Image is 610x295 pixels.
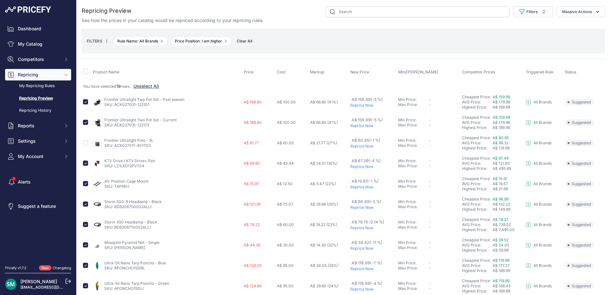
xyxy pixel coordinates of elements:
[533,222,552,227] p: All Brands
[277,284,294,288] span: A$ 95.00
[244,100,262,104] span: A$ 168.80
[53,266,71,270] a: Changelog
[526,120,552,125] a: All Brands
[104,179,148,184] a: Alt-Position Cage Mount
[533,140,552,146] p: All Brands
[369,199,382,204] span: (-5 %)
[5,135,71,147] button: Settings
[493,268,510,273] span: A$ 189.99
[565,201,594,208] span: Suggested
[244,222,260,227] span: A$ 78.22
[104,102,149,107] a: SKU: ACK027031-122101
[493,186,508,191] span: A$ 21.99
[462,217,491,222] a: Cheapest Price:
[104,220,157,224] a: Storm 450 Headlamp - Black
[352,281,383,286] span: A$ 119.89
[462,202,493,207] div: AVG Price:
[310,161,338,166] span: A$ 24.51 (35%)
[5,6,51,13] img: Pricefy Logo
[5,38,71,50] a: My Catalog
[493,217,508,222] a: A$ 78.21
[104,123,149,127] a: SKU: ACK027031-122113
[82,17,264,24] p: See how the prices in your catalog would be repriced according to your repricing rules.
[429,179,431,184] span: -
[104,204,152,209] a: SKU: BD6206750002ALL1
[493,258,510,263] a: A$ 119.99
[93,70,119,74] span: Product Name
[462,222,493,227] div: AVG Price:
[526,202,552,207] a: All Brands
[104,97,184,102] a: Frontier Ultralight Two Pot Set - Past season
[350,246,395,251] p: Reprice Now
[352,261,382,265] span: A$ 119.89
[398,240,429,245] div: Min Price:
[513,6,553,17] button: Filters2
[429,286,431,291] span: -
[429,184,431,189] span: -
[277,243,294,247] span: A$ 30.00
[244,140,259,145] span: A$ 81.77
[462,248,487,253] a: Highest Price:
[493,95,510,99] a: A$ 159.99
[429,266,431,270] span: -
[533,202,552,207] p: All Brands
[352,158,381,163] span: A$ 67.39
[352,97,383,102] span: A$ 159.89
[310,70,324,74] span: Markup
[5,265,26,271] div: Pricefy v1.7.2
[277,161,294,166] span: A$ 45.44
[113,36,167,46] span: Rule Name: All Brands
[429,240,431,245] span: -
[18,153,60,160] span: My Account
[429,102,431,107] span: -
[493,202,523,207] div: A$ 132.22
[5,23,71,34] a: Dashboard
[102,39,111,43] small: |
[557,6,605,17] button: Massive Actions
[462,268,487,273] a: Highest Price:
[398,138,429,143] div: Min Price:
[526,243,552,248] a: All Brands
[526,181,552,186] a: All Brands
[565,222,594,228] span: Suggested
[533,284,552,289] p: All Brands
[462,181,493,186] div: AVG Price:
[493,248,509,253] span: A$ 59.99
[462,227,487,232] a: Highest Price:
[20,279,57,284] a: [PERSON_NAME]
[104,245,145,250] a: SKU: [PERSON_NAME]
[533,161,552,166] p: All Brands
[462,120,493,125] div: AVG Price:
[244,202,261,207] span: A$ 101.95
[526,161,552,166] a: All Brands
[133,83,159,89] button: Unselect All
[462,105,487,110] a: Highest Price:
[493,222,523,227] div: A$ 728.52
[565,283,594,289] span: Suggested
[326,6,510,17] input: Search
[104,117,177,122] a: Frontier Ultralight Two Pot Set - Current
[398,220,429,225] div: Min Price:
[398,179,429,184] div: Min Price:
[310,222,337,227] span: A$ 18.22 (23%)
[533,120,552,125] p: All Brands
[244,161,260,166] span: A$ 69.95
[277,120,296,125] span: A$ 100.00
[462,100,493,105] div: AVG Price:
[244,263,262,268] span: A$ 129.05
[493,197,509,201] a: A$ 96.99
[462,135,491,140] a: Cheapest Price:
[429,220,431,224] span: -
[352,138,381,143] span: A$ 80.85
[429,158,431,163] span: -
[462,95,491,99] a: Cheapest Price:
[350,164,395,169] p: Reprice Now
[462,284,493,289] div: AVG Price:
[104,184,129,189] a: SKU: TAPM01
[462,197,491,201] a: Cheapest Price:
[533,100,552,105] p: All Brands
[493,238,509,242] a: A$ 39.52
[462,289,487,293] a: Highest Price:
[18,123,60,129] span: Reports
